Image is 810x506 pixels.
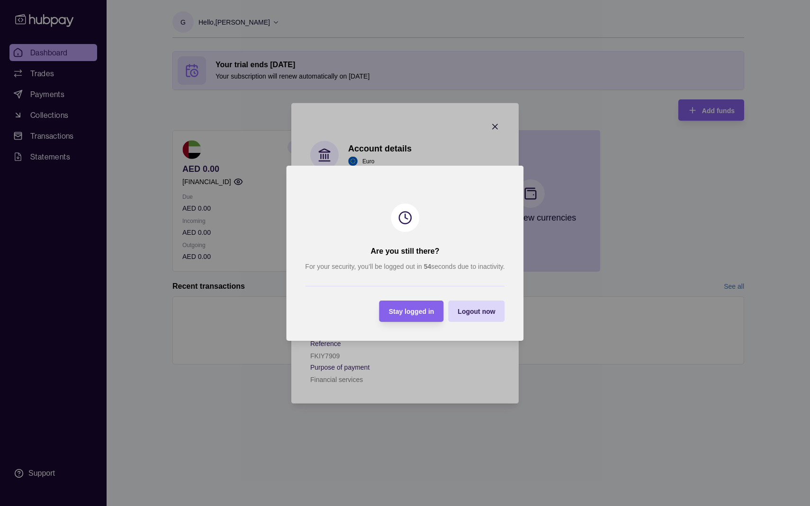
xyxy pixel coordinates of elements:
[371,246,440,257] h2: Are you still there?
[305,261,504,272] p: For your security, you’ll be logged out in seconds due to inactivity.
[379,301,444,322] button: Stay logged in
[448,301,504,322] button: Logout now
[458,308,495,315] span: Logout now
[389,308,434,315] span: Stay logged in
[424,263,432,270] strong: 54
